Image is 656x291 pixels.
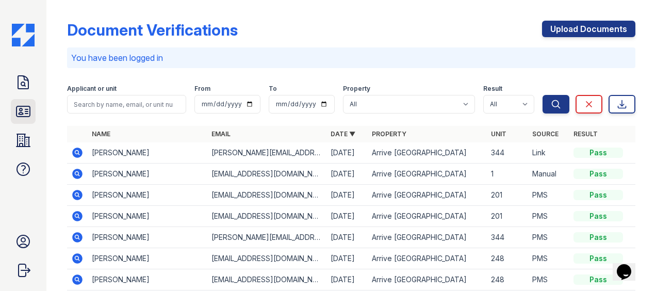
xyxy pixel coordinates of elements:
[613,250,646,281] iframe: chat widget
[343,85,370,93] label: Property
[487,185,528,206] td: 201
[487,269,528,290] td: 248
[528,269,569,290] td: PMS
[528,248,569,269] td: PMS
[12,24,35,46] img: CE_Icon_Blue-c292c112584629df590d857e76928e9f676e5b41ef8f769ba2f05ee15b207248.png
[88,206,207,227] td: [PERSON_NAME]
[368,248,487,269] td: Arrive [GEOGRAPHIC_DATA]
[573,211,623,221] div: Pass
[207,142,326,164] td: [PERSON_NAME][EMAIL_ADDRESS][DOMAIN_NAME]
[573,190,623,200] div: Pass
[326,164,368,185] td: [DATE]
[528,185,569,206] td: PMS
[573,232,623,242] div: Pass
[88,164,207,185] td: [PERSON_NAME]
[326,269,368,290] td: [DATE]
[487,227,528,248] td: 344
[528,142,569,164] td: Link
[88,248,207,269] td: [PERSON_NAME]
[528,206,569,227] td: PMS
[67,21,238,39] div: Document Verifications
[368,164,487,185] td: Arrive [GEOGRAPHIC_DATA]
[326,185,368,206] td: [DATE]
[71,52,631,64] p: You have been logged in
[326,142,368,164] td: [DATE]
[483,85,502,93] label: Result
[372,130,406,138] a: Property
[326,206,368,227] td: [DATE]
[326,227,368,248] td: [DATE]
[269,85,277,93] label: To
[487,206,528,227] td: 201
[207,227,326,248] td: [PERSON_NAME][EMAIL_ADDRESS][DOMAIN_NAME]
[573,169,623,179] div: Pass
[88,269,207,290] td: [PERSON_NAME]
[207,206,326,227] td: [EMAIL_ADDRESS][DOMAIN_NAME]
[573,130,598,138] a: Result
[491,130,506,138] a: Unit
[207,248,326,269] td: [EMAIL_ADDRESS][DOMAIN_NAME]
[207,164,326,185] td: [EMAIL_ADDRESS][DOMAIN_NAME]
[92,130,110,138] a: Name
[532,130,559,138] a: Source
[573,253,623,264] div: Pass
[88,142,207,164] td: [PERSON_NAME]
[331,130,355,138] a: Date ▼
[487,142,528,164] td: 344
[67,95,186,114] input: Search by name, email, or unit number
[368,206,487,227] td: Arrive [GEOGRAPHIC_DATA]
[368,185,487,206] td: Arrive [GEOGRAPHIC_DATA]
[88,227,207,248] td: [PERSON_NAME]
[326,248,368,269] td: [DATE]
[194,85,210,93] label: From
[528,164,569,185] td: Manual
[542,21,635,37] a: Upload Documents
[368,227,487,248] td: Arrive [GEOGRAPHIC_DATA]
[211,130,231,138] a: Email
[67,85,117,93] label: Applicant or unit
[368,142,487,164] td: Arrive [GEOGRAPHIC_DATA]
[487,164,528,185] td: 1
[368,269,487,290] td: Arrive [GEOGRAPHIC_DATA]
[487,248,528,269] td: 248
[528,227,569,248] td: PMS
[207,269,326,290] td: [EMAIL_ADDRESS][DOMAIN_NAME]
[573,274,623,285] div: Pass
[88,185,207,206] td: [PERSON_NAME]
[573,148,623,158] div: Pass
[207,185,326,206] td: [EMAIL_ADDRESS][DOMAIN_NAME]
